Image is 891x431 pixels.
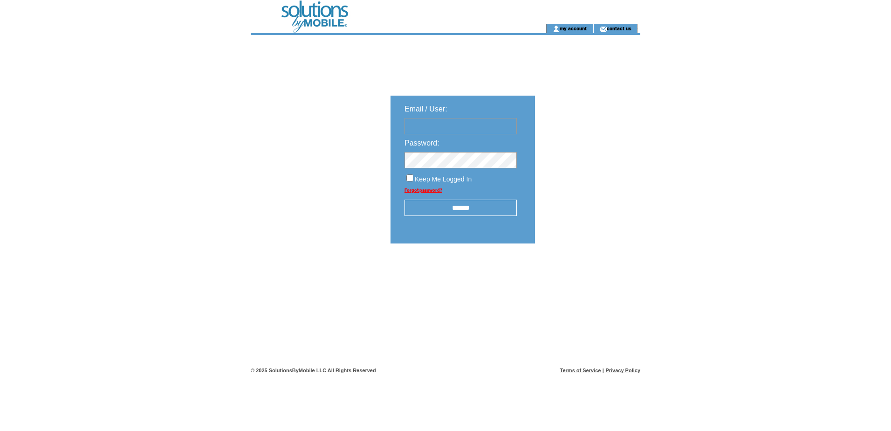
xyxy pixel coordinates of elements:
a: Forgot password? [404,188,442,193]
a: my account [560,25,587,31]
span: Email / User: [404,105,447,113]
img: transparent.png;jsessionid=4DB8D392D09A120CDA798F9FA971A434 [562,267,609,278]
a: Terms of Service [560,368,601,373]
span: | [603,368,604,373]
img: contact_us_icon.gif;jsessionid=4DB8D392D09A120CDA798F9FA971A434 [600,25,607,33]
span: Password: [404,139,439,147]
span: © 2025 SolutionsByMobile LLC All Rights Reserved [251,368,376,373]
a: Privacy Policy [605,368,640,373]
span: Keep Me Logged In [415,175,472,183]
a: contact us [607,25,631,31]
img: account_icon.gif;jsessionid=4DB8D392D09A120CDA798F9FA971A434 [553,25,560,33]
